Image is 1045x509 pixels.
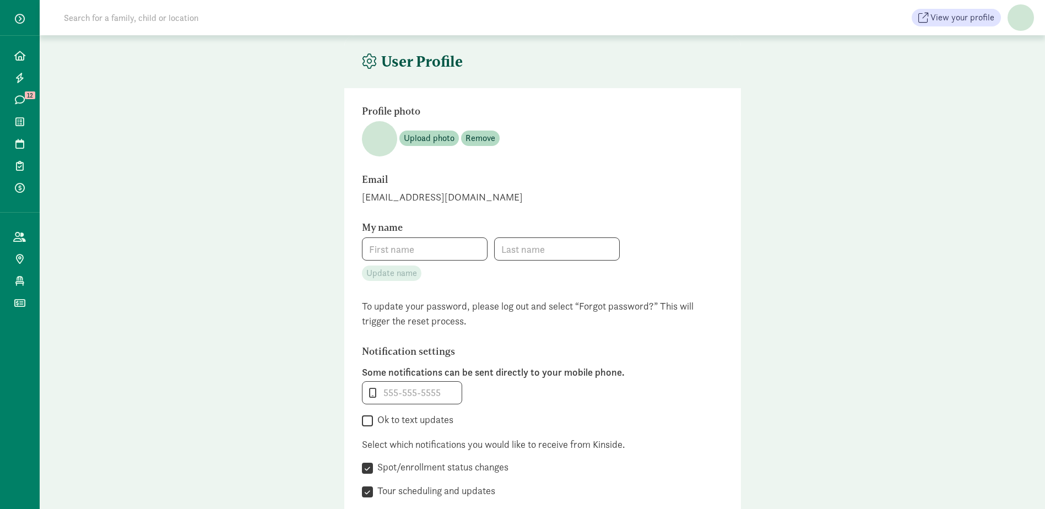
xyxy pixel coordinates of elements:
[362,189,723,204] div: [EMAIL_ADDRESS][DOMAIN_NAME]
[495,238,619,260] input: Last name
[362,299,723,328] section: To update your password, please log out and select “Forgot password?” This will trigger the reset...
[930,11,994,24] span: View your profile
[362,53,463,71] h4: User Profile
[362,437,723,452] div: Select which notifications you would like to receive from Kinside.
[362,222,665,233] h6: My name
[399,131,459,146] button: Upload photo
[25,91,35,99] span: 12
[362,238,487,260] input: First name
[404,132,454,145] span: Upload photo
[373,461,508,474] label: Spot/enrollment status changes
[373,484,495,497] label: Tour scheduling and updates
[912,9,1001,26] a: View your profile
[366,267,417,280] span: Update name
[373,413,453,426] label: Ok to text updates
[362,174,665,185] h6: Email
[4,89,35,111] a: 12
[362,366,723,379] label: Some notifications can be sent directly to your mobile phone.
[362,106,665,117] h6: Profile photo
[362,266,421,281] button: Update name
[990,456,1045,509] iframe: Chat Widget
[362,382,462,404] input: 555-555-5555
[362,346,665,357] h6: Notification settings
[461,131,500,146] button: Remove
[57,7,366,29] input: Search for a family, child or location
[465,132,495,145] span: Remove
